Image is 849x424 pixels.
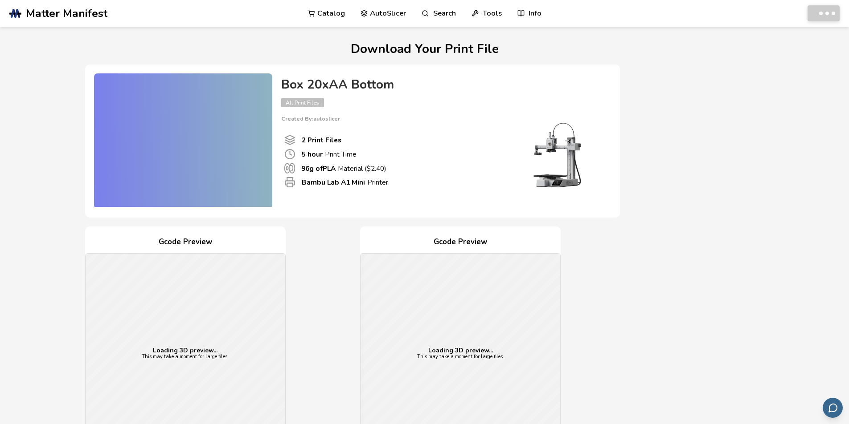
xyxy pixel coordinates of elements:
[284,134,295,145] span: Number Of Print files
[302,178,388,187] p: Printer
[281,78,602,92] h4: Box 20xAA Bottom
[142,347,229,354] p: Loading 3D preview...
[281,98,324,107] span: All Print Files
[823,398,843,418] button: Send feedback via email
[284,177,295,188] span: Printer
[302,149,357,159] p: Print Time
[281,116,602,122] p: Created By: autoslicer
[417,347,504,354] p: Loading 3D preview...
[301,164,386,173] p: Material ($ 2.40 )
[26,7,107,20] span: Matter Manifest
[284,149,295,160] span: Print Time
[301,164,336,173] b: 96 g of PLA
[85,235,286,249] h4: Gcode Preview
[302,135,341,145] b: 2 Print Files
[302,149,323,159] b: 5 hour
[417,354,504,360] p: This may take a moment for large files.
[513,122,602,189] img: Printer
[284,163,295,174] span: Material Used
[85,42,764,56] h1: Download Your Print File
[142,354,229,360] p: This may take a moment for large files.
[302,178,365,187] b: Bambu Lab A1 Mini
[360,235,561,249] h4: Gcode Preview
